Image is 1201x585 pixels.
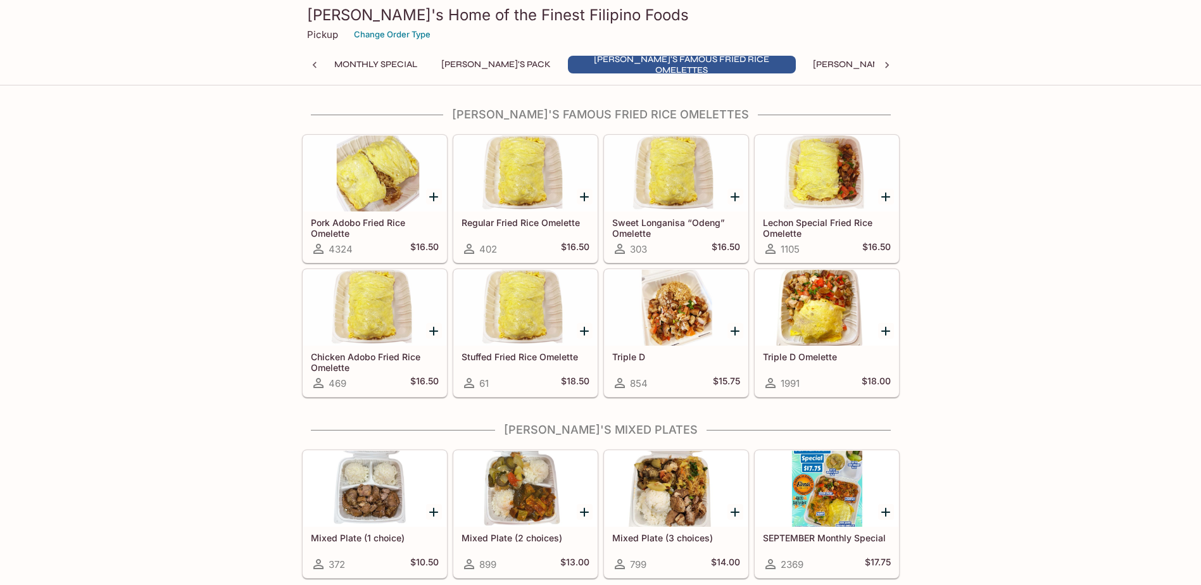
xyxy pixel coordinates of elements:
[605,270,748,346] div: Triple D
[605,135,748,211] div: Sweet Longanisa “Odeng” Omelette
[329,243,353,255] span: 4324
[712,241,740,256] h5: $16.50
[755,269,899,397] a: Triple D Omelette1991$18.00
[755,135,899,263] a: Lechon Special Fried Rice Omelette1105$16.50
[605,451,748,527] div: Mixed Plate (3 choices)
[865,557,891,572] h5: $17.75
[755,135,898,211] div: Lechon Special Fried Rice Omelette
[327,56,424,73] button: Monthly Special
[878,323,894,339] button: Add Triple D Omelette
[560,557,589,572] h5: $13.00
[630,558,646,570] span: 799
[307,5,895,25] h3: [PERSON_NAME]'s Home of the Finest Filipino Foods
[303,451,446,527] div: Mixed Plate (1 choice)
[568,56,796,73] button: [PERSON_NAME]'s Famous Fried Rice Omelettes
[454,135,597,211] div: Regular Fried Rice Omelette
[302,108,900,122] h4: [PERSON_NAME]'s Famous Fried Rice Omelettes
[755,270,898,346] div: Triple D Omelette
[453,450,598,578] a: Mixed Plate (2 choices)899$13.00
[612,351,740,362] h5: Triple D
[561,375,589,391] h5: $18.50
[426,504,442,520] button: Add Mixed Plate (1 choice)
[781,558,803,570] span: 2369
[781,377,800,389] span: 1991
[329,558,345,570] span: 372
[577,323,593,339] button: Add Stuffed Fried Rice Omelette
[561,241,589,256] h5: $16.50
[612,217,740,238] h5: Sweet Longanisa “Odeng” Omelette
[311,351,439,372] h5: Chicken Adobo Fried Rice Omelette
[426,323,442,339] button: Add Chicken Adobo Fried Rice Omelette
[462,217,589,228] h5: Regular Fried Rice Omelette
[454,451,597,527] div: Mixed Plate (2 choices)
[479,243,497,255] span: 402
[303,450,447,578] a: Mixed Plate (1 choice)372$10.50
[727,504,743,520] button: Add Mixed Plate (3 choices)
[462,351,589,362] h5: Stuffed Fried Rice Omelette
[862,375,891,391] h5: $18.00
[577,189,593,204] button: Add Regular Fried Rice Omelette
[410,375,439,391] h5: $16.50
[612,532,740,543] h5: Mixed Plate (3 choices)
[604,269,748,397] a: Triple D854$15.75
[711,557,740,572] h5: $14.00
[426,189,442,204] button: Add Pork Adobo Fried Rice Omelette
[763,217,891,238] h5: Lechon Special Fried Rice Omelette
[348,25,436,44] button: Change Order Type
[862,241,891,256] h5: $16.50
[410,557,439,572] h5: $10.50
[727,323,743,339] button: Add Triple D
[453,269,598,397] a: Stuffed Fried Rice Omelette61$18.50
[303,270,446,346] div: Chicken Adobo Fried Rice Omelette
[453,135,598,263] a: Regular Fried Rice Omelette402$16.50
[329,377,346,389] span: 469
[630,243,647,255] span: 303
[307,28,338,41] p: Pickup
[303,269,447,397] a: Chicken Adobo Fried Rice Omelette469$16.50
[604,450,748,578] a: Mixed Plate (3 choices)799$14.00
[302,423,900,437] h4: [PERSON_NAME]'s Mixed Plates
[763,351,891,362] h5: Triple D Omelette
[434,56,558,73] button: [PERSON_NAME]'s Pack
[727,189,743,204] button: Add Sweet Longanisa “Odeng” Omelette
[878,189,894,204] button: Add Lechon Special Fried Rice Omelette
[755,450,899,578] a: SEPTEMBER Monthly Special2369$17.75
[311,217,439,238] h5: Pork Adobo Fried Rice Omelette
[763,532,891,543] h5: SEPTEMBER Monthly Special
[462,532,589,543] h5: Mixed Plate (2 choices)
[479,558,496,570] span: 899
[410,241,439,256] h5: $16.50
[806,56,967,73] button: [PERSON_NAME]'s Mixed Plates
[755,451,898,527] div: SEPTEMBER Monthly Special
[454,270,597,346] div: Stuffed Fried Rice Omelette
[311,532,439,543] h5: Mixed Plate (1 choice)
[630,377,648,389] span: 854
[577,504,593,520] button: Add Mixed Plate (2 choices)
[781,243,800,255] span: 1105
[303,135,446,211] div: Pork Adobo Fried Rice Omelette
[878,504,894,520] button: Add SEPTEMBER Monthly Special
[604,135,748,263] a: Sweet Longanisa “Odeng” Omelette303$16.50
[303,135,447,263] a: Pork Adobo Fried Rice Omelette4324$16.50
[713,375,740,391] h5: $15.75
[479,377,489,389] span: 61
